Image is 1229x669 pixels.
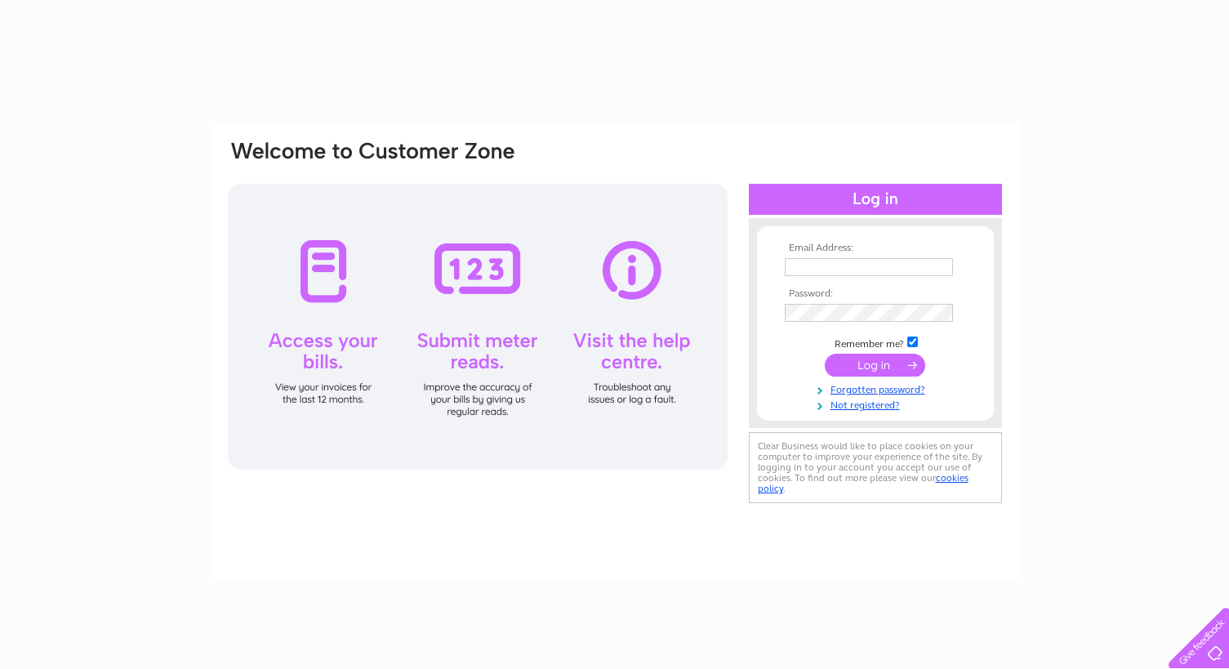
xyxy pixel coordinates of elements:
a: Not registered? [785,396,970,412]
a: Forgotten password? [785,381,970,396]
div: Clear Business would like to place cookies on your computer to improve your experience of the sit... [749,432,1002,503]
th: Email Address: [781,243,970,254]
td: Remember me? [781,334,970,350]
th: Password: [781,288,970,300]
input: Submit [825,354,925,377]
a: cookies policy [758,472,969,494]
